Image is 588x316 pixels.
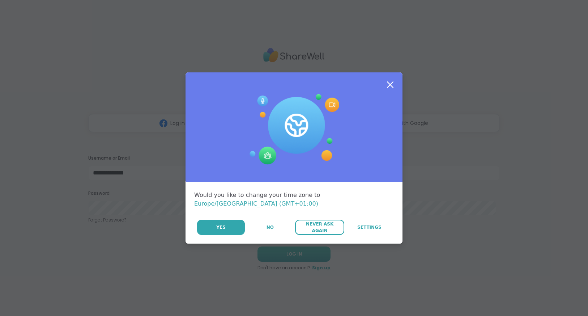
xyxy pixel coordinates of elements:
[194,200,318,207] span: Europe/[GEOGRAPHIC_DATA] (GMT+01:00)
[249,94,339,165] img: Session Experience
[197,220,245,235] button: Yes
[299,221,340,234] span: Never Ask Again
[357,224,382,231] span: Settings
[267,224,274,231] span: No
[295,220,344,235] button: Never Ask Again
[216,224,226,231] span: Yes
[246,220,294,235] button: No
[345,220,394,235] a: Settings
[194,191,394,208] div: Would you like to change your time zone to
